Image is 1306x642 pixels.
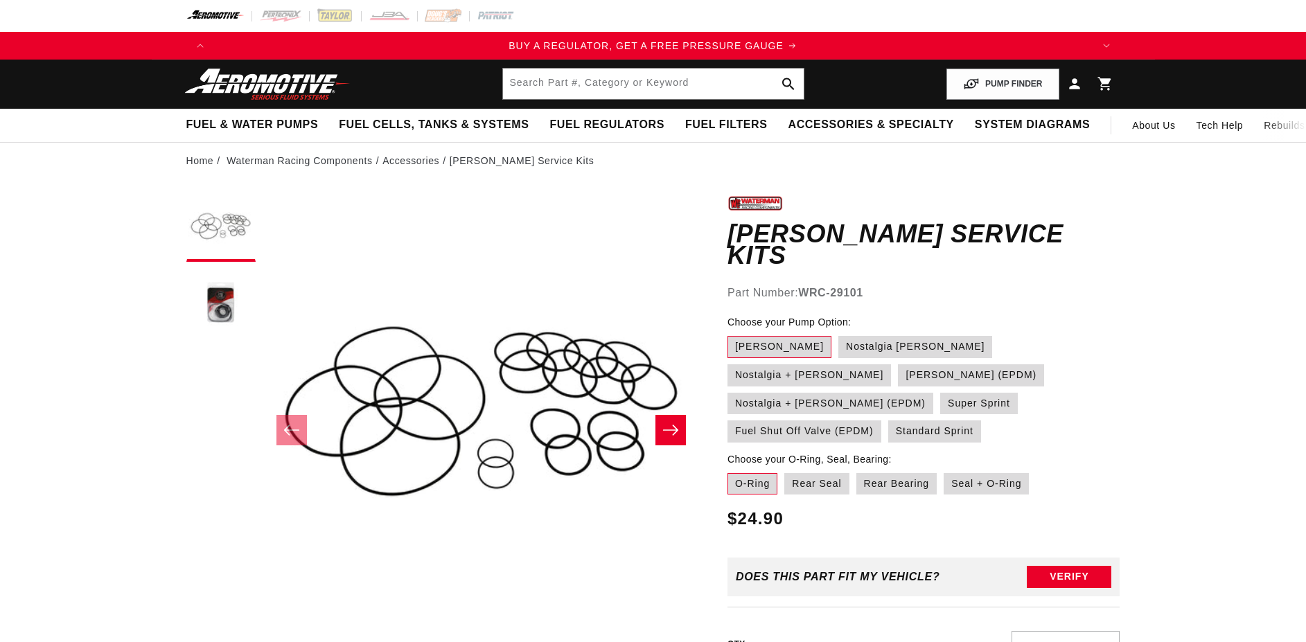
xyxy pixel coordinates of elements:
label: Fuel Shut Off Valve (EPDM) [727,420,881,443]
label: Standard Sprint [888,420,981,443]
div: 1 of 4 [214,38,1093,53]
img: Aeromotive [181,68,354,100]
legend: Choose your O-Ring, Seal, Bearing: [727,452,893,467]
summary: Tech Help [1186,109,1254,142]
h1: [PERSON_NAME] Service Kits [727,223,1120,267]
label: Nostalgia + [PERSON_NAME] [727,364,891,386]
label: Super Sprint [940,393,1018,415]
span: Accessories & Specialty [788,118,954,132]
a: BUY A REGULATOR, GET A FREE PRESSURE GAUGE [214,38,1093,53]
summary: Fuel Cells, Tanks & Systems [328,109,539,141]
strong: WRC-29101 [798,287,863,298]
button: Load image 2 in gallery view [186,269,256,338]
button: Slide left [276,415,307,445]
span: $24.90 [727,506,784,531]
a: Home [186,153,214,168]
label: Nostalgia [PERSON_NAME] [838,336,992,358]
label: [PERSON_NAME] (EPDM) [898,364,1044,386]
legend: Choose your Pump Option: [727,315,852,330]
span: Tech Help [1197,118,1244,133]
span: Fuel Cells, Tanks & Systems [339,118,529,132]
span: Fuel Regulators [549,118,664,132]
summary: Accessories & Specialty [778,109,964,141]
span: Rebuilds [1264,118,1305,133]
span: About Us [1132,120,1175,131]
summary: System Diagrams [964,109,1100,141]
label: Rear Bearing [856,473,937,495]
button: Slide right [655,415,686,445]
label: Rear Seal [784,473,849,495]
label: O-Ring [727,473,777,495]
label: Seal + O-Ring [944,473,1029,495]
summary: Fuel Filters [675,109,778,141]
slideshow-component: Translation missing: en.sections.announcements.announcement_bar [152,32,1155,60]
button: Load image 1 in gallery view [186,193,256,262]
label: [PERSON_NAME] [727,336,831,358]
a: About Us [1122,109,1185,142]
div: Announcement [214,38,1093,53]
span: Fuel Filters [685,118,768,132]
span: Fuel & Water Pumps [186,118,319,132]
div: Part Number: [727,284,1120,302]
nav: breadcrumbs [186,153,1120,168]
input: Search by Part Number, Category or Keyword [503,69,804,99]
button: Verify [1027,566,1111,588]
a: Waterman Racing Components [227,153,372,168]
li: [PERSON_NAME] Service Kits [450,153,594,168]
button: PUMP FINDER [946,69,1059,100]
summary: Fuel & Water Pumps [176,109,329,141]
div: Does This part fit My vehicle? [736,571,940,583]
label: Nostalgia + [PERSON_NAME] (EPDM) [727,393,933,415]
button: Translation missing: en.sections.announcements.next_announcement [1093,32,1120,60]
span: System Diagrams [975,118,1090,132]
summary: Fuel Regulators [539,109,674,141]
button: Translation missing: en.sections.announcements.previous_announcement [186,32,214,60]
button: search button [773,69,804,99]
span: BUY A REGULATOR, GET A FREE PRESSURE GAUGE [509,40,784,51]
li: Accessories [382,153,450,168]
